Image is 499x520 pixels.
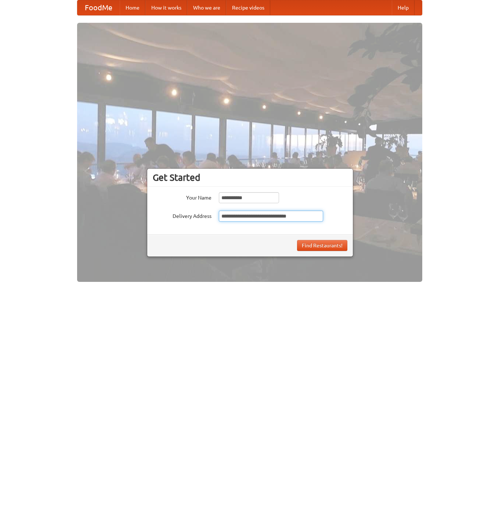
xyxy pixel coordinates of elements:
a: FoodMe [77,0,120,15]
a: Recipe videos [226,0,270,15]
label: Delivery Address [153,211,211,220]
h3: Get Started [153,172,347,183]
a: Who we are [187,0,226,15]
button: Find Restaurants! [297,240,347,251]
label: Your Name [153,192,211,201]
a: Home [120,0,145,15]
a: Help [392,0,415,15]
a: How it works [145,0,187,15]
